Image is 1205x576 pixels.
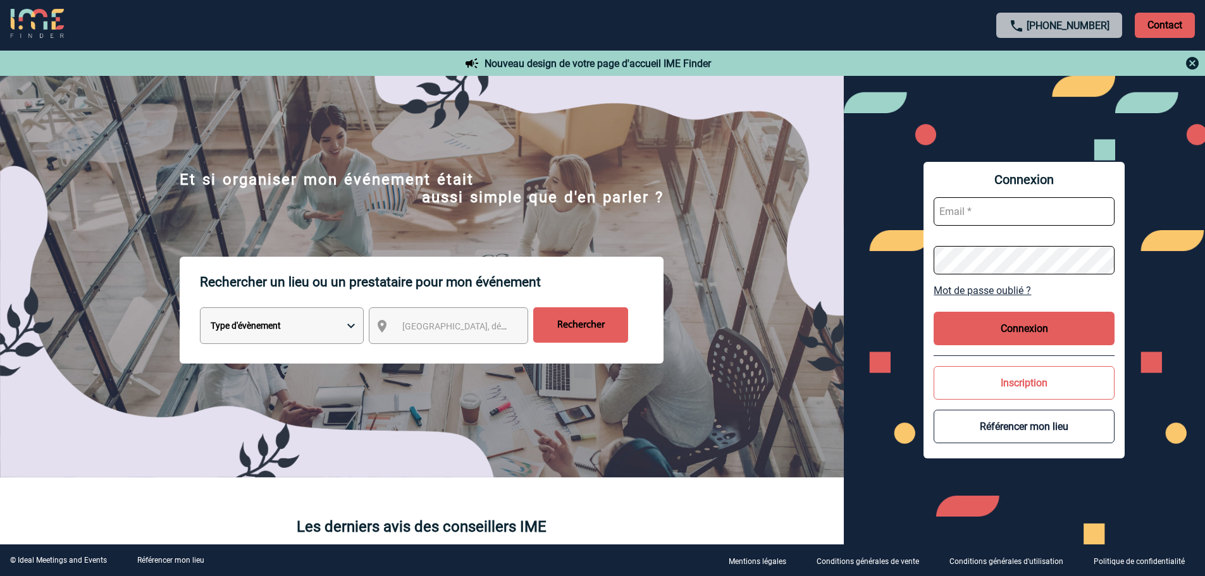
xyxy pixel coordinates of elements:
div: © Ideal Meetings and Events [10,556,107,565]
p: Mentions légales [729,557,786,566]
p: Conditions générales d'utilisation [949,557,1063,566]
a: Conditions générales de vente [806,555,939,567]
p: Contact [1135,13,1195,38]
a: Référencer mon lieu [137,556,204,565]
span: Connexion [934,172,1115,187]
input: Email * [934,197,1115,226]
input: Rechercher [533,307,628,343]
a: Conditions générales d'utilisation [939,555,1084,567]
button: Connexion [934,312,1115,345]
a: Politique de confidentialité [1084,555,1205,567]
button: Référencer mon lieu [934,410,1115,443]
a: Mot de passe oublié ? [934,285,1115,297]
p: Rechercher un lieu ou un prestataire pour mon événement [200,257,664,307]
a: [PHONE_NUMBER] [1027,20,1109,32]
button: Inscription [934,366,1115,400]
p: Conditions générales de vente [817,557,919,566]
img: call-24-px.png [1009,18,1024,34]
p: Politique de confidentialité [1094,557,1185,566]
span: [GEOGRAPHIC_DATA], département, région... [402,321,578,331]
a: Mentions légales [719,555,806,567]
